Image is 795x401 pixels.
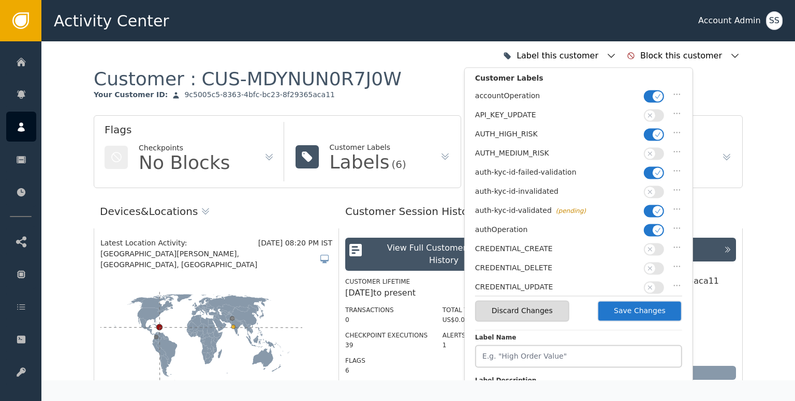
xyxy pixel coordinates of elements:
[345,366,428,375] div: 6
[94,67,402,90] div: Customer :
[443,306,534,314] label: Total Transactions Value
[624,44,743,67] button: Block this customer
[475,129,639,140] div: AUTH_HIGH_RISK
[475,110,639,120] div: API_KEY_UPDATE
[391,159,406,169] div: (6)
[475,376,682,388] label: Label Description
[475,148,639,159] div: AUTH_MEDIUM_RISK
[475,243,639,254] div: CREDENTIAL_CREATE
[330,142,406,153] div: Customer Labels
[345,287,534,299] div: [DATE] to present
[371,242,517,267] div: View Full Customer Session History
[698,14,761,27] div: Account Admin
[345,315,428,325] div: 0
[443,315,534,325] div: US$0.00
[139,153,230,172] div: No Blocks
[345,332,428,339] label: Checkpoint Executions
[475,73,682,89] div: Customer Labels
[500,44,619,67] button: Label this customer
[100,238,258,249] div: Latest Location Activity:
[345,238,534,271] button: View Full Customer Session History
[475,186,639,197] div: auth-kyc-id-invalidated
[475,263,639,273] div: CREDENTIAL_DELETE
[345,306,394,314] label: Transactions
[201,67,401,90] div: CUS-MDYNUN0R7J0W
[345,341,428,350] div: 39
[330,153,390,172] div: Labels
[475,224,639,235] div: authOperation
[443,332,495,339] label: Alerts Created
[475,205,639,216] div: auth-kyc-id-validated
[475,345,682,367] input: E.g. "High Order Value"
[184,90,335,100] div: 9c5005c5-8363-4bfc-bc23-8f29365aca11
[345,204,478,219] div: Customer Session History
[640,50,725,62] div: Block this customer
[258,238,332,249] div: [DATE] 08:20 PM IST
[475,282,639,292] div: CREDENTIAL_UPDATE
[345,278,410,285] label: Customer Lifetime
[139,143,230,153] div: Checkpoints
[105,122,274,143] div: Flags
[443,341,534,350] div: 1
[475,300,569,321] button: Discard Changes
[54,9,169,33] span: Activity Center
[100,249,319,270] span: [GEOGRAPHIC_DATA][PERSON_NAME], [GEOGRAPHIC_DATA], [GEOGRAPHIC_DATA]
[345,357,365,364] label: Flags
[766,11,783,30] button: SS
[475,333,682,345] label: Label Name
[475,90,639,101] div: accountOperation
[517,50,601,62] div: Label this customer
[100,204,198,219] div: Devices & Locations
[597,300,682,321] button: Save Changes
[556,207,586,214] span: (pending)
[475,167,639,178] div: auth-kyc-id-failed-validation
[94,90,168,100] div: Your Customer ID :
